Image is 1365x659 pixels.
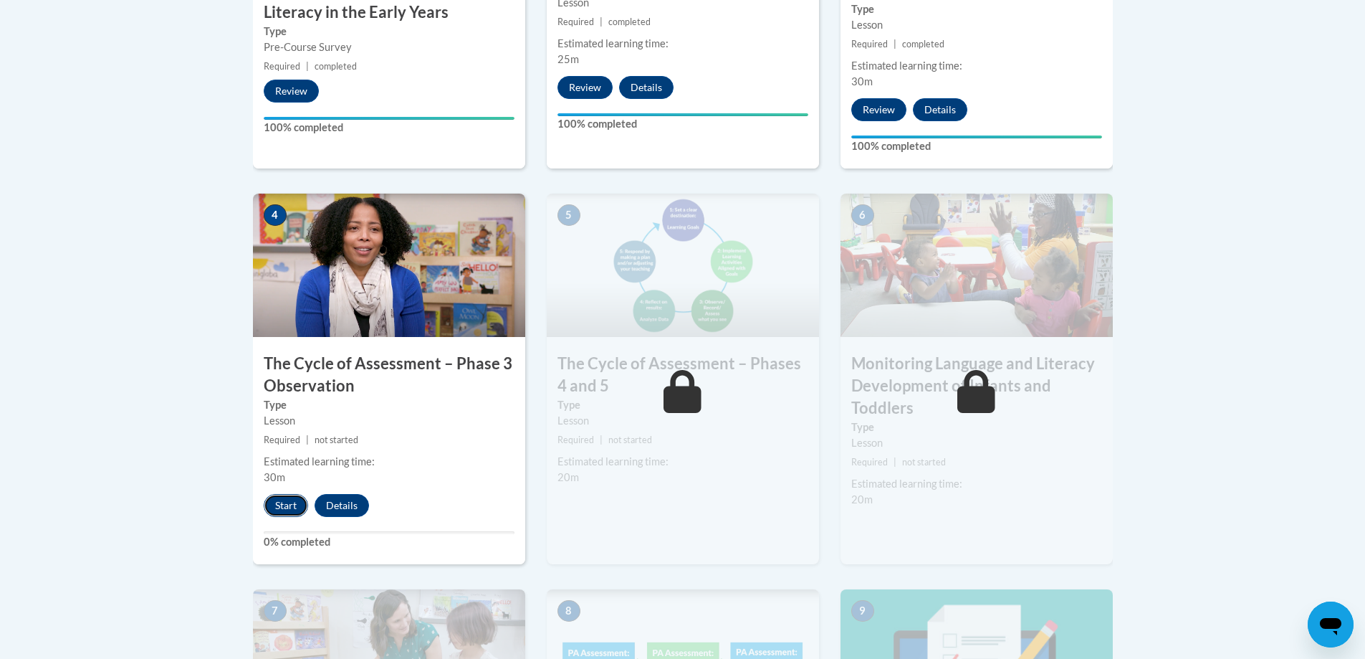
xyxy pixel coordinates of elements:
span: | [600,435,603,445]
label: Type [851,1,1102,17]
span: | [306,61,309,72]
span: 4 [264,204,287,226]
button: Details [315,494,369,517]
span: not started [902,457,946,468]
label: Type [264,24,514,39]
div: Estimated learning time: [851,476,1102,492]
label: 100% completed [264,120,514,136]
span: Required [557,16,594,27]
img: Course Image [253,194,525,337]
h3: The Cycle of Assessment – Phases 4 and 5 [547,353,819,397]
h3: Monitoring Language and Literacy Development of Infants and Toddlers [840,353,1113,419]
span: 7 [264,600,287,622]
div: Your progress [851,136,1102,138]
label: 0% completed [264,534,514,550]
span: | [894,39,896,49]
span: 30m [264,471,285,483]
div: Pre-Course Survey [264,39,514,55]
span: Required [264,61,300,72]
span: 25m [557,53,579,65]
div: Lesson [264,413,514,429]
label: Type [264,397,514,413]
span: 5 [557,204,580,226]
label: Type [851,419,1102,435]
span: | [306,435,309,445]
button: Details [913,98,967,121]
img: Course Image [547,194,819,337]
span: 9 [851,600,874,622]
button: Review [557,76,613,99]
button: Review [264,80,319,103]
div: Lesson [557,413,808,429]
label: Type [557,397,808,413]
span: Required [557,435,594,445]
span: completed [608,16,651,27]
button: Start [264,494,308,517]
label: 100% completed [851,138,1102,154]
span: 8 [557,600,580,622]
div: Lesson [851,17,1102,33]
label: 100% completed [557,116,808,132]
div: Your progress [557,113,808,116]
div: Estimated learning time: [557,36,808,52]
span: Required [264,435,300,445]
span: 20m [557,471,579,483]
img: Course Image [840,194,1113,337]
span: 20m [851,493,873,506]
span: | [600,16,603,27]
h3: The Cycle of Assessment – Phase 3 Observation [253,353,525,397]
span: 30m [851,75,873,87]
span: completed [902,39,944,49]
span: | [894,457,896,468]
span: not started [608,435,652,445]
span: completed [315,61,357,72]
iframe: Button to launch messaging window [1308,602,1354,648]
span: 6 [851,204,874,226]
div: Lesson [851,435,1102,451]
div: Estimated learning time: [557,454,808,470]
span: Required [851,457,888,468]
div: Estimated learning time: [851,58,1102,74]
span: not started [315,435,358,445]
span: Required [851,39,888,49]
button: Details [619,76,674,99]
div: Your progress [264,117,514,120]
div: Estimated learning time: [264,454,514,470]
button: Review [851,98,906,121]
